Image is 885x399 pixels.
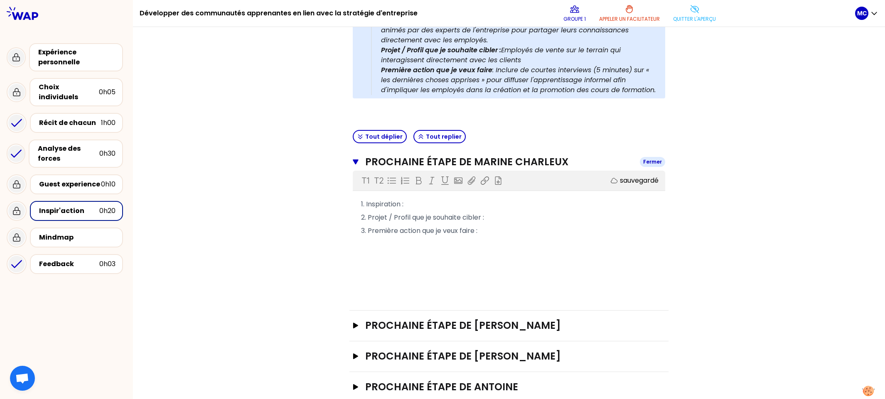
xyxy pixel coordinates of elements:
[640,157,665,167] div: Fermer
[39,259,99,269] div: Feedback
[38,47,116,67] div: Expérience personnelle
[101,179,116,189] div: 0h10
[365,155,633,169] h3: Prochaine étape de Marine Charleux
[413,130,466,143] button: Tout replier
[361,199,403,209] span: 1. Inspiration :
[673,16,716,22] p: Quitter l'aperçu
[99,206,116,216] div: 0h20
[353,380,665,394] button: Prochaine étape de Antoine
[374,175,383,186] p: T2
[39,82,99,102] div: Choix individuels
[857,9,867,17] p: MC
[599,16,660,22] p: Appeler un facilitateur
[101,118,116,128] div: 1h00
[560,1,589,26] button: Groupe 1
[381,65,492,75] strong: Première action que je veux faire
[381,15,659,45] p: [PERSON_NAME] qui a déployé des séries de webinaires internes, animés par des experts de l'entrep...
[353,155,665,169] button: Prochaine étape de Marine CharleuxFermer
[39,179,101,189] div: Guest experience
[99,259,116,269] div: 0h03
[563,16,586,22] p: Groupe 1
[39,233,116,242] div: Mindmap
[39,206,99,216] div: Inspir'action
[99,149,116,159] div: 0h30
[620,176,659,186] p: sauvegardé
[855,7,878,20] button: MC
[670,1,719,26] button: Quitter l'aperçu
[365,380,636,394] h3: Prochaine étape de Antoine
[353,319,665,332] button: Prochaine étape de [PERSON_NAME]
[353,130,407,143] button: Tout déplier
[39,118,101,128] div: Récit de chacun
[365,319,636,332] h3: Prochaine étape de [PERSON_NAME]
[353,350,665,363] button: Prochaine étape de [PERSON_NAME]
[381,65,659,95] p: : Inclure de courtes interviews (5 minutes) sur « les dernières choses apprises » pour diffuser l...
[99,87,116,97] div: 0h05
[381,45,501,55] strong: Projet / Profil que je souhaite cibler :
[361,213,484,222] span: 2. Projet / Profil que je souhaite cibler :
[10,366,35,391] div: Ouvrir le chat
[365,350,636,363] h3: Prochaine étape de [PERSON_NAME]
[38,144,99,164] div: Analyse des forces
[361,226,477,235] span: 3. Première action que je veux faire :
[381,45,659,65] p: Employés de vente sur le terrain qui interagissent directement avec les clients
[596,1,663,26] button: Appeler un facilitateur
[361,175,369,186] p: T1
